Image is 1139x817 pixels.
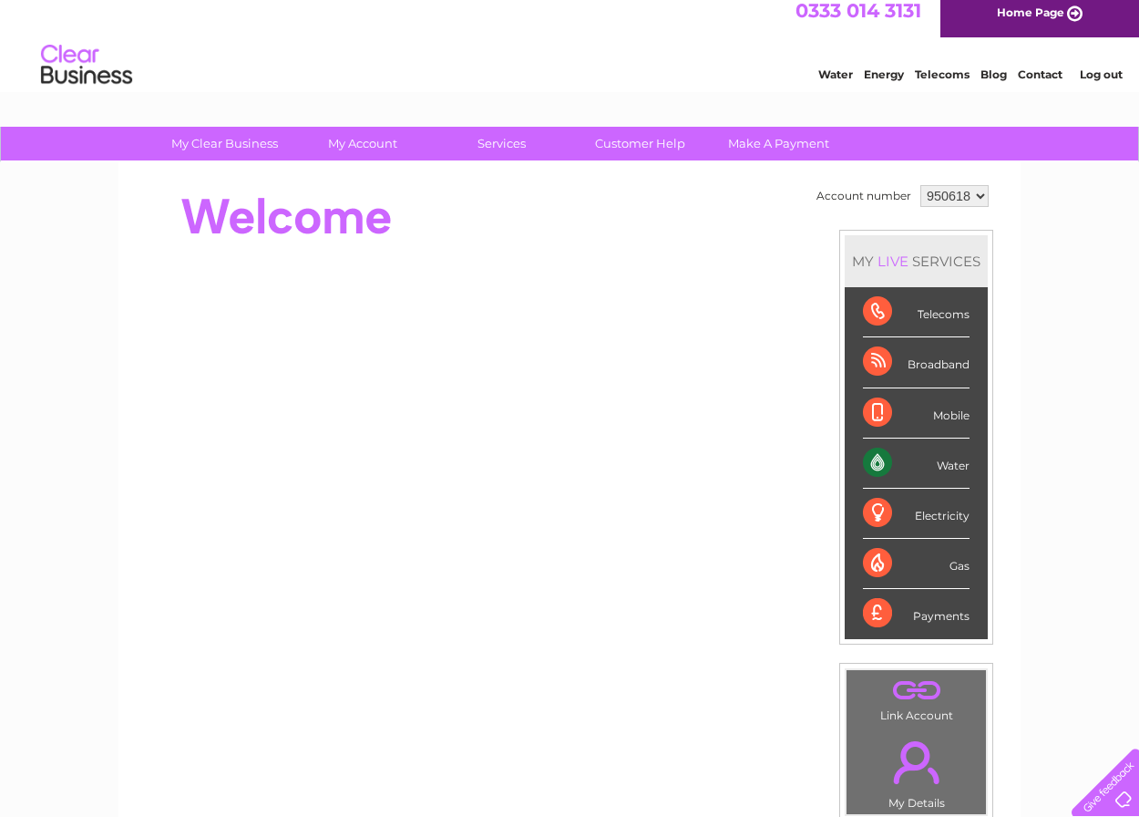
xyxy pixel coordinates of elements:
[863,287,970,337] div: Telecoms
[864,78,904,91] a: Energy
[863,589,970,638] div: Payments
[1080,78,1123,91] a: Log out
[565,127,715,160] a: Customer Help
[288,127,438,160] a: My Account
[1018,78,1062,91] a: Contact
[863,337,970,388] div: Broadband
[140,10,1001,88] div: Clear Business is a trading name of Verastar Limited (registered in [GEOGRAPHIC_DATA] No. 3667643...
[845,235,988,287] div: MY SERVICES
[874,253,912,270] div: LIVE
[149,127,300,160] a: My Clear Business
[846,726,987,815] td: My Details
[863,539,970,589] div: Gas
[818,78,853,91] a: Water
[980,78,1007,91] a: Blog
[851,675,981,707] a: .
[863,439,970,489] div: Water
[915,78,970,91] a: Telecoms
[863,388,970,439] div: Mobile
[846,669,987,727] td: Link Account
[703,127,854,160] a: Make A Payment
[40,47,133,103] img: logo.png
[426,127,577,160] a: Services
[851,730,981,794] a: .
[863,489,970,539] div: Electricity
[812,181,916,212] td: Account number
[795,9,921,32] a: 0333 014 3131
